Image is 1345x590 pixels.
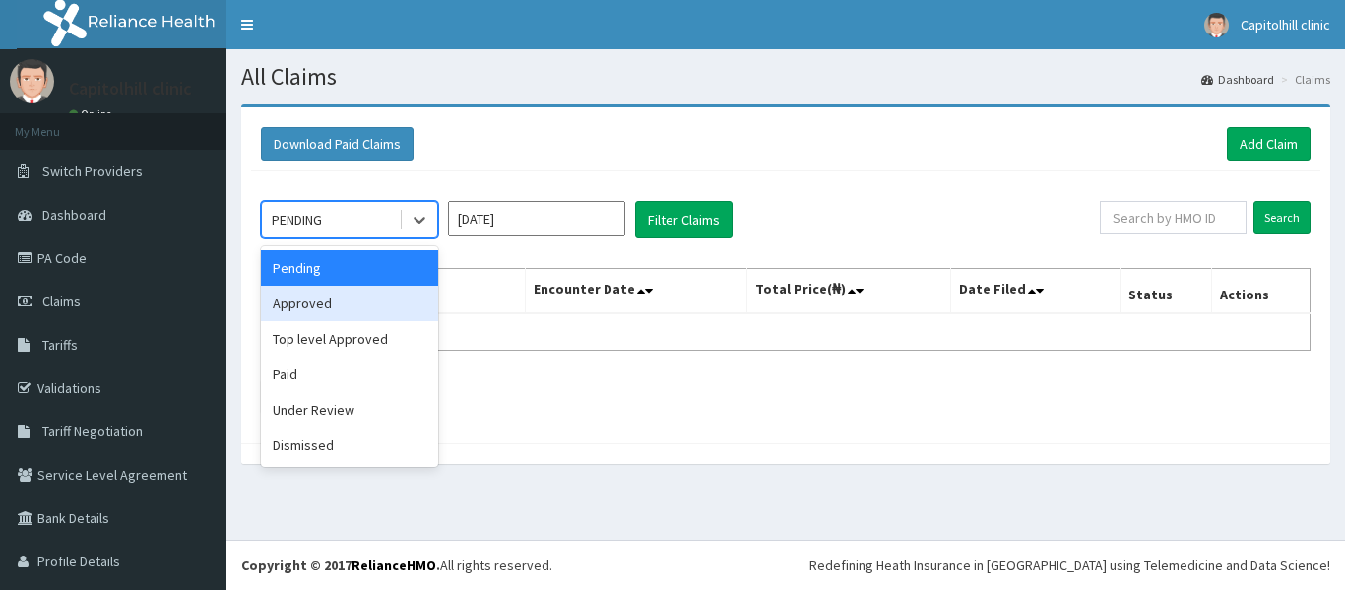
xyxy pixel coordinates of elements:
[42,423,143,440] span: Tariff Negotiation
[746,269,951,314] th: Total Price(₦)
[226,540,1345,590] footer: All rights reserved.
[1121,269,1212,314] th: Status
[1276,71,1330,88] li: Claims
[261,127,414,161] button: Download Paid Claims
[261,321,438,357] div: Top level Approved
[261,357,438,392] div: Paid
[261,392,438,427] div: Under Review
[635,201,733,238] button: Filter Claims
[42,293,81,310] span: Claims
[10,59,54,103] img: User Image
[241,557,440,574] strong: Copyright © 2017 .
[1201,71,1274,88] a: Dashboard
[261,286,438,321] div: Approved
[448,201,625,236] input: Select Month and Year
[1227,127,1311,161] a: Add Claim
[951,269,1121,314] th: Date Filed
[69,80,192,98] p: Capitolhill clinic
[261,250,438,286] div: Pending
[526,269,746,314] th: Encounter Date
[1211,269,1310,314] th: Actions
[1241,16,1330,33] span: Capitolhill clinic
[809,556,1330,575] div: Redefining Heath Insurance in [GEOGRAPHIC_DATA] using Telemedicine and Data Science!
[42,336,78,354] span: Tariffs
[241,64,1330,90] h1: All Claims
[1204,13,1229,37] img: User Image
[69,107,116,121] a: Online
[352,557,436,574] a: RelianceHMO
[272,210,322,229] div: PENDING
[42,163,143,180] span: Switch Providers
[42,206,106,224] span: Dashboard
[261,427,438,463] div: Dismissed
[1100,201,1247,234] input: Search by HMO ID
[1253,201,1311,234] input: Search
